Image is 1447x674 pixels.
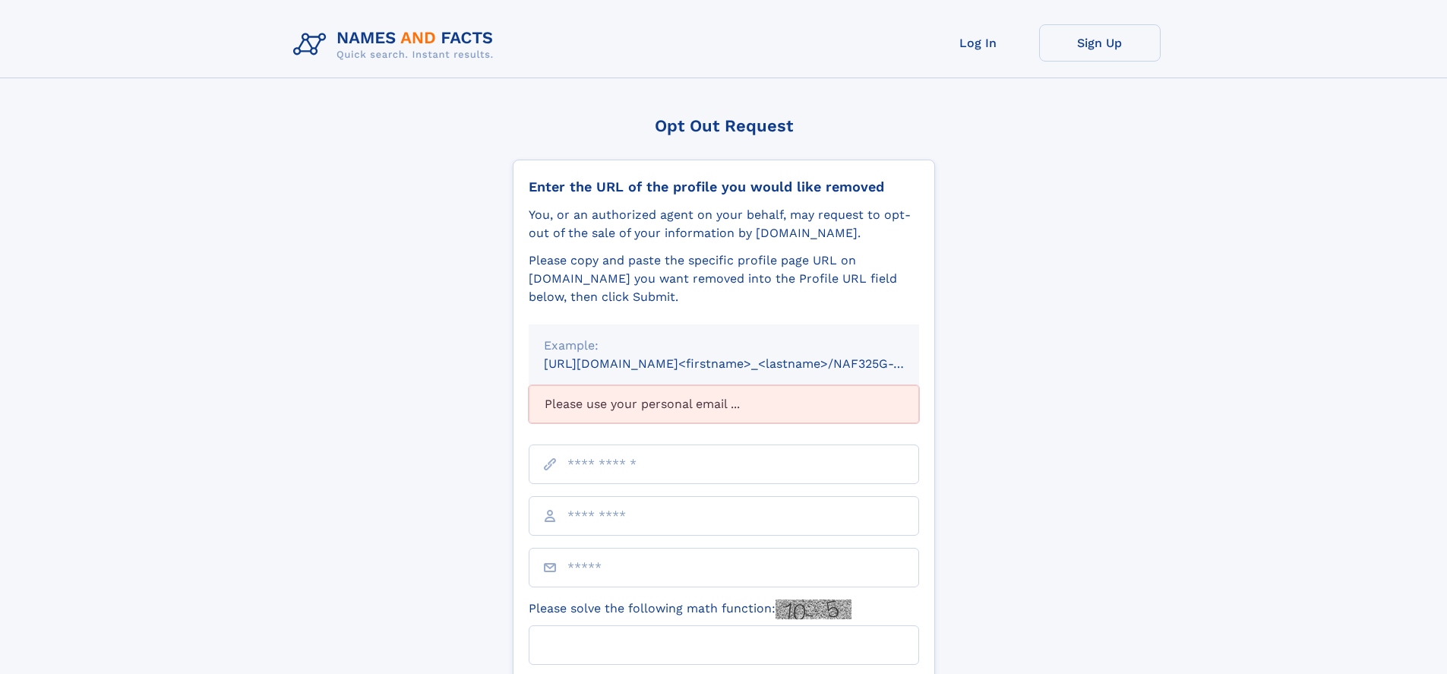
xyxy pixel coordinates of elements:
a: Sign Up [1039,24,1161,62]
a: Log In [918,24,1039,62]
div: Please copy and paste the specific profile page URL on [DOMAIN_NAME] you want removed into the Pr... [529,252,919,306]
div: Enter the URL of the profile you would like removed [529,179,919,195]
div: You, or an authorized agent on your behalf, may request to opt-out of the sale of your informatio... [529,206,919,242]
img: Logo Names and Facts [287,24,506,65]
div: Please use your personal email ... [529,385,919,423]
small: [URL][DOMAIN_NAME]<firstname>_<lastname>/NAF325G-xxxxxxxx [544,356,948,371]
div: Example: [544,337,904,355]
div: Opt Out Request [513,116,935,135]
label: Please solve the following math function: [529,600,851,619]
